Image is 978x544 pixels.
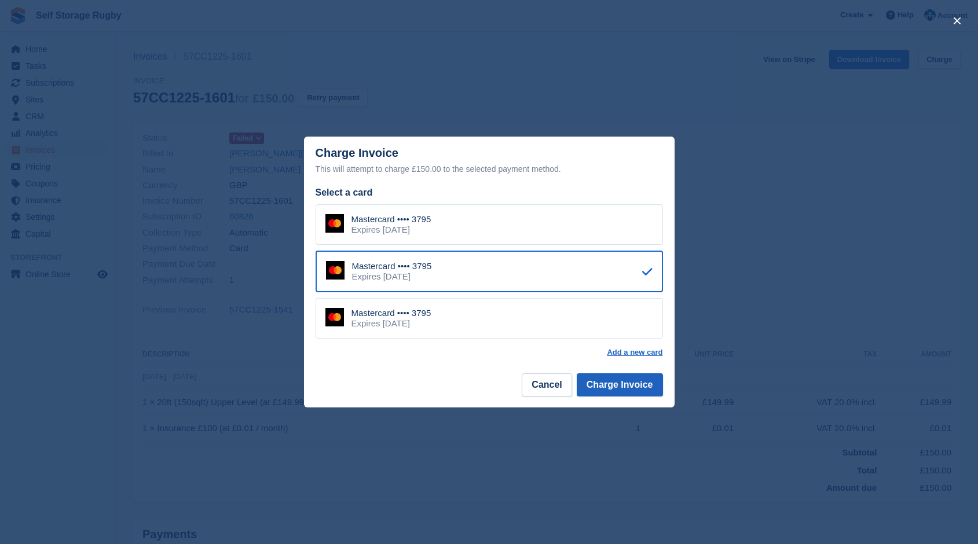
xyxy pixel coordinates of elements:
[351,308,431,318] div: Mastercard •••• 3795
[948,12,966,30] button: close
[316,146,663,176] div: Charge Invoice
[351,225,431,235] div: Expires [DATE]
[351,318,431,329] div: Expires [DATE]
[577,373,663,396] button: Charge Invoice
[352,261,432,271] div: Mastercard •••• 3795
[325,308,344,326] img: Mastercard Logo
[316,186,663,200] div: Select a card
[325,214,344,233] img: Mastercard Logo
[352,271,432,282] div: Expires [DATE]
[316,162,663,176] div: This will attempt to charge £150.00 to the selected payment method.
[351,214,431,225] div: Mastercard •••• 3795
[522,373,572,396] button: Cancel
[326,261,345,280] img: Mastercard Logo
[607,348,662,357] a: Add a new card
